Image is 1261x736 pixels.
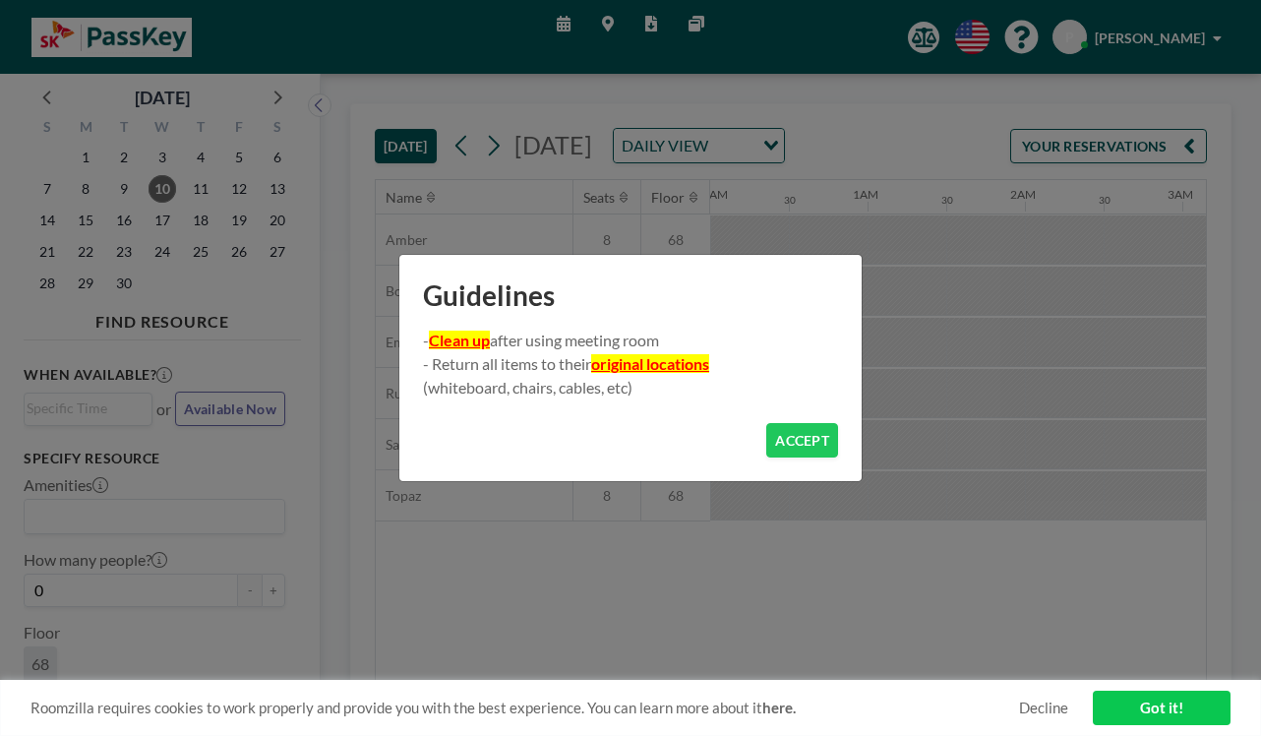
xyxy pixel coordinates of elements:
[1019,699,1068,717] a: Decline
[766,423,838,458] button: ACCEPT
[762,699,796,716] a: here.
[591,354,709,373] u: original locations
[30,699,1019,717] span: Roomzilla requires cookies to work properly and provide you with the best experience. You can lea...
[423,329,838,352] p: - after using meeting room
[1093,691,1231,725] a: Got it!
[423,376,838,399] p: ㅤ(whiteboard, chairs, cables, etc)
[399,255,862,329] h1: Guidelines
[429,331,490,349] u: Clean up
[423,352,838,376] p: - Return all items to their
